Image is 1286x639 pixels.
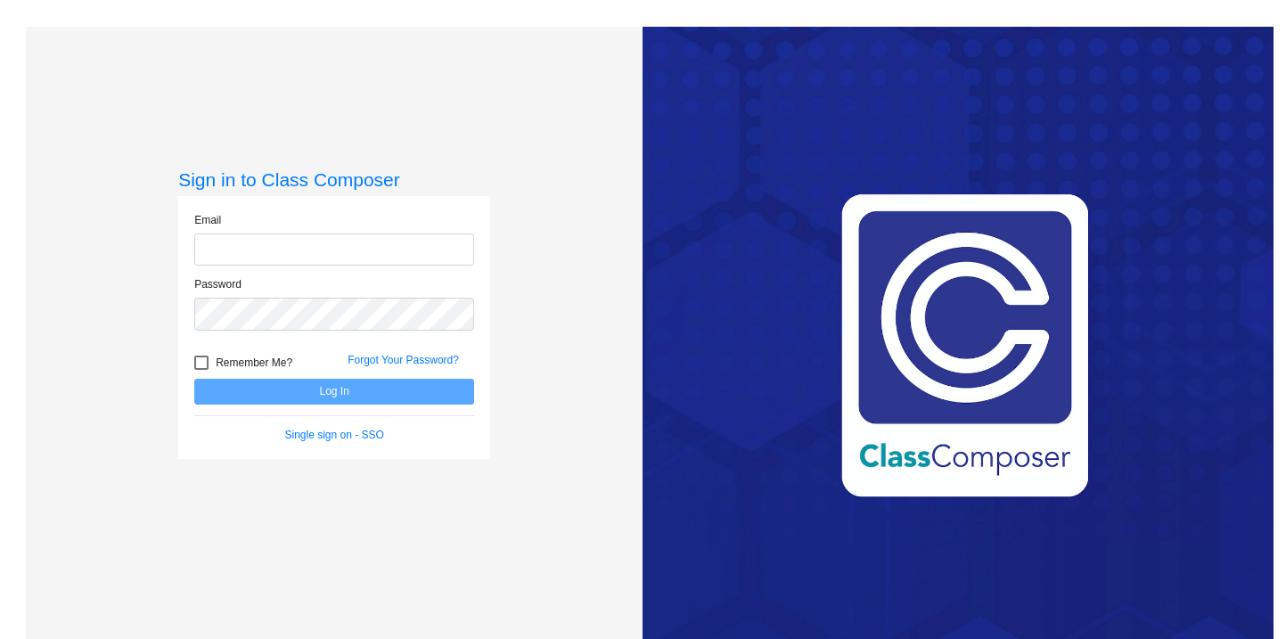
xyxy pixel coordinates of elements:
label: Password [194,276,242,292]
a: Forgot Your Password? [348,354,459,366]
label: Email [194,212,221,228]
button: Log In [194,379,474,405]
a: Single sign on - SSO [284,429,383,441]
h3: Sign in to Class Composer [178,168,490,191]
span: Remember Me? [216,352,292,373]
